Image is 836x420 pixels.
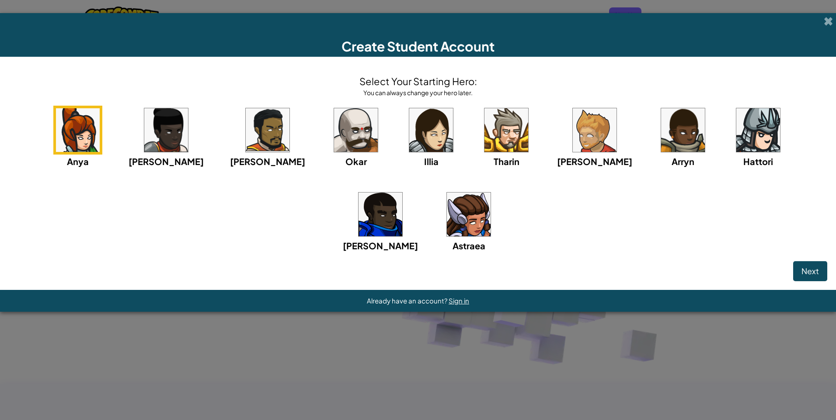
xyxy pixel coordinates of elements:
span: Tharin [494,156,519,167]
img: portrait.png [661,108,705,152]
span: Okar [345,156,367,167]
a: Sign in [449,296,469,305]
span: [PERSON_NAME] [129,156,204,167]
span: [PERSON_NAME] [343,240,418,251]
span: [PERSON_NAME] [230,156,305,167]
span: Create Student Account [341,38,495,55]
span: [PERSON_NAME] [557,156,632,167]
span: Arryn [672,156,694,167]
span: Illia [424,156,439,167]
span: Astraea [453,240,485,251]
button: Next [793,261,827,281]
img: portrait.png [144,108,188,152]
img: portrait.png [736,108,780,152]
span: Hattori [743,156,773,167]
img: portrait.png [246,108,289,152]
img: portrait.png [409,108,453,152]
img: portrait.png [573,108,617,152]
h4: Select Your Starting Hero: [359,74,477,88]
img: portrait.png [334,108,378,152]
img: portrait.png [447,193,491,236]
span: Already have an account? [367,296,449,305]
span: Anya [67,156,89,167]
img: portrait.png [359,193,402,236]
span: Next [801,266,819,276]
div: You can always change your hero later. [359,88,477,97]
img: portrait.png [484,108,528,152]
img: portrait.png [56,108,100,152]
